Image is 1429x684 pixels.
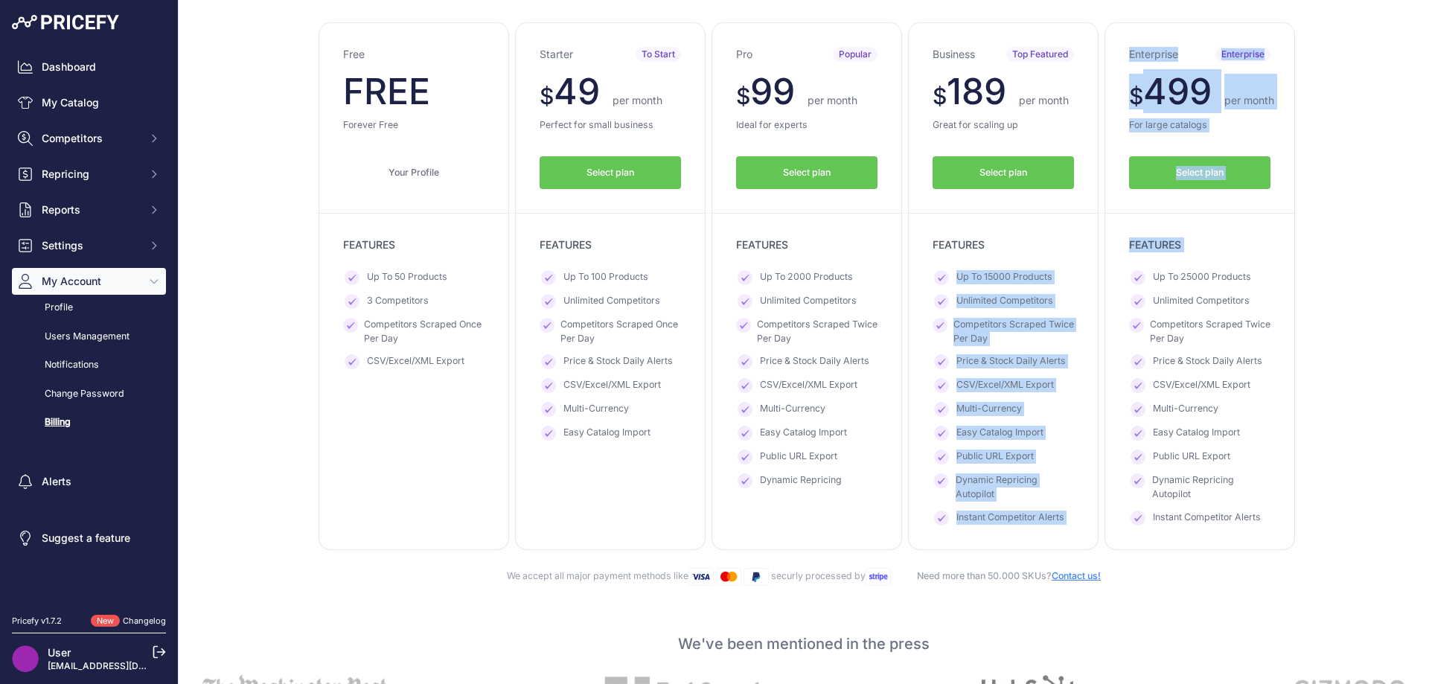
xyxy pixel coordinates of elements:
[933,83,947,109] span: $
[1153,402,1218,417] span: Multi-Currency
[1152,473,1270,501] span: Dynamic Repricing Autopilot
[757,318,877,345] span: Competitors Scraped Twice Per Day
[833,47,877,62] span: Popular
[1153,294,1250,309] span: Unlimited Competitors
[956,402,1022,417] span: Multi-Currency
[540,237,681,252] p: FEATURES
[554,69,600,113] span: 49
[42,167,139,182] span: Repricing
[1153,378,1250,393] span: CSV/Excel/XML Export
[1052,570,1101,581] a: Contact us!
[933,118,1074,132] p: Great for scaling up
[1224,94,1274,106] span: per month
[12,232,166,259] button: Settings
[1153,511,1261,525] span: Instant Competitor Alerts
[12,468,166,495] a: Alerts
[42,131,139,146] span: Competitors
[1129,118,1270,132] p: For large catalogs
[783,166,831,180] span: Select plan
[343,237,485,252] p: FEATURES
[12,89,166,116] a: My Catalog
[563,378,661,393] span: CSV/Excel/XML Export
[760,473,842,488] span: Dynamic Repricing
[540,118,681,132] p: Perfect for small business
[947,69,1006,113] span: 189
[956,450,1034,464] span: Public URL Export
[750,69,795,113] span: 99
[760,378,857,393] span: CSV/Excel/XML Export
[12,15,119,30] img: Pricefy Logo
[760,294,857,309] span: Unlimited Competitors
[736,156,877,190] button: Select plan
[956,354,1066,369] span: Price & Stock Daily Alerts
[91,615,120,627] span: New
[364,318,485,345] span: Competitors Scraped Once Per Day
[1215,47,1270,62] span: Enterprise
[1176,166,1224,180] span: Select plan
[12,525,166,552] a: Suggest a feature
[736,47,752,62] h3: Pro
[540,47,573,62] h3: Starter
[736,237,877,252] p: FEATURES
[1129,47,1178,62] h3: Enterprise
[42,202,139,217] span: Reports
[42,274,139,289] span: My Account
[12,615,62,627] div: Pricefy v1.7.2
[956,473,1074,501] span: Dynamic Repricing Autopilot
[560,318,681,345] span: Competitors Scraped Once Per Day
[1153,354,1262,369] span: Price & Stock Daily Alerts
[636,47,681,62] span: To Start
[12,409,166,435] a: Billing
[1150,318,1270,345] span: Competitors Scraped Twice Per Day
[933,47,975,62] h3: Business
[12,295,166,321] a: Profile
[12,125,166,152] button: Competitors
[808,94,857,106] span: per month
[123,616,166,626] a: Changelog
[1129,237,1270,252] p: FEATURES
[563,402,629,417] span: Multi-Currency
[367,294,429,309] span: 3 Competitors
[1153,426,1240,441] span: Easy Catalog Import
[48,646,71,659] a: User
[343,69,430,113] span: FREE
[736,83,750,109] span: $
[12,196,166,223] button: Reports
[12,324,166,350] a: Users Management
[42,238,139,253] span: Settings
[343,47,365,62] h3: Free
[956,294,1053,309] span: Unlimited Competitors
[367,270,447,285] span: Up To 50 Products
[933,237,1074,252] p: FEATURES
[893,570,1101,581] span: Need more than 50.000 SKUs?
[343,156,485,190] a: Your Profile
[563,270,648,285] span: Up To 100 Products
[540,83,554,109] span: $
[956,426,1043,441] span: Easy Catalog Import
[12,161,166,188] button: Repricing
[12,54,166,80] a: Dashboard
[586,166,634,180] span: Select plan
[1019,94,1069,106] span: per month
[202,568,1405,586] div: We accept all major payment methods like
[760,270,853,285] span: Up To 2000 Products
[1153,270,1251,285] span: Up To 25000 Products
[1153,450,1230,464] span: Public URL Export
[12,381,166,407] a: Change Password
[1129,156,1270,190] button: Select plan
[48,660,203,671] a: [EMAIL_ADDRESS][DOMAIN_NAME]
[1143,69,1212,113] span: 499
[563,354,673,369] span: Price & Stock Daily Alerts
[563,294,660,309] span: Unlimited Competitors
[956,378,1054,393] span: CSV/Excel/XML Export
[979,166,1027,180] span: Select plan
[933,156,1074,190] button: Select plan
[760,402,825,417] span: Multi-Currency
[191,633,1417,654] p: We've been mentioned in the press
[736,118,877,132] p: Ideal for experts
[760,354,869,369] span: Price & Stock Daily Alerts
[12,54,166,597] nav: Sidebar
[760,426,847,441] span: Easy Catalog Import
[12,352,166,378] a: Notifications
[771,570,893,581] span: securly processed by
